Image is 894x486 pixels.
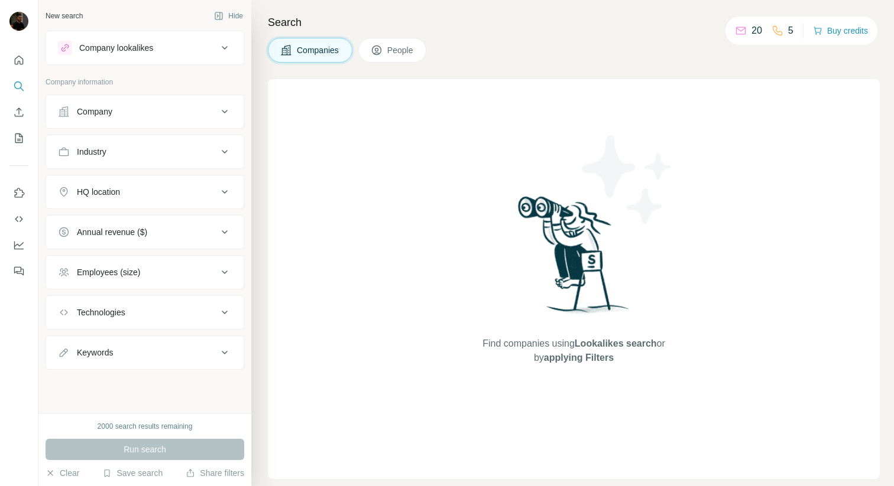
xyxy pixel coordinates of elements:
div: Industry [77,146,106,158]
button: Employees (size) [46,258,244,286]
p: Company information [46,77,244,87]
span: applying Filters [544,353,614,363]
button: Search [9,76,28,97]
p: 20 [752,24,762,38]
div: Keywords [77,347,113,358]
button: My lists [9,128,28,149]
div: Technologies [77,306,125,318]
button: Save search [102,467,163,479]
button: Company [46,97,244,126]
span: People [387,44,414,56]
button: Hide [206,7,251,25]
div: 2000 search results remaining [98,421,193,432]
button: Company lookalikes [46,34,244,62]
button: HQ location [46,178,244,206]
button: Annual revenue ($) [46,218,244,246]
div: Employees (size) [77,266,140,278]
button: Enrich CSV [9,102,28,123]
div: Company [77,106,112,118]
button: Feedback [9,260,28,282]
button: Technologies [46,298,244,327]
button: Keywords [46,338,244,367]
button: Use Surfe on LinkedIn [9,182,28,204]
div: Company lookalikes [79,42,153,54]
div: HQ location [77,186,120,198]
div: Annual revenue ($) [77,226,147,238]
button: Industry [46,138,244,166]
p: 5 [788,24,793,38]
span: Lookalikes search [575,338,657,348]
span: Find companies using or by [479,337,668,365]
button: Share filters [186,467,244,479]
button: Buy credits [813,22,868,39]
img: Avatar [9,12,28,31]
button: Clear [46,467,79,479]
img: Surfe Illustration - Stars [574,126,681,233]
button: Use Surfe API [9,208,28,230]
div: New search [46,11,83,21]
h4: Search [268,14,880,31]
span: Companies [297,44,340,56]
button: Quick start [9,50,28,71]
img: Surfe Illustration - Woman searching with binoculars [513,193,636,325]
button: Dashboard [9,234,28,256]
